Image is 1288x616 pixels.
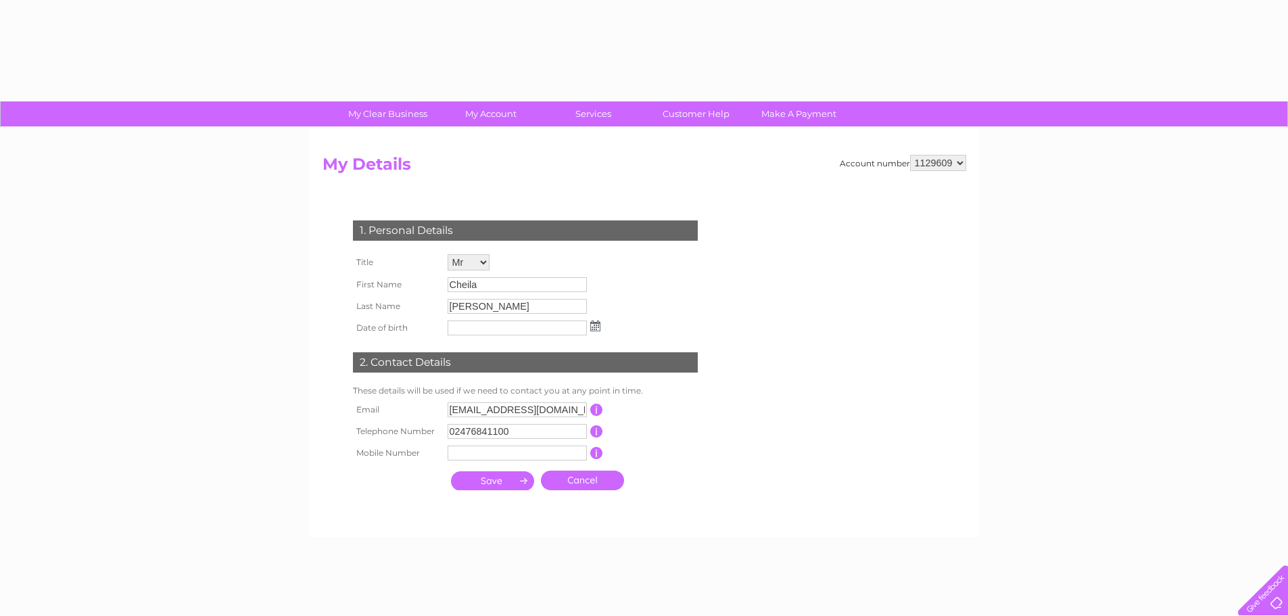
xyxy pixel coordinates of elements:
input: Submit [451,471,534,490]
h2: My Details [323,155,966,181]
input: Information [590,447,603,459]
img: ... [590,321,600,331]
a: Cancel [541,471,624,490]
div: 2. Contact Details [353,352,698,373]
a: Customer Help [640,101,752,126]
th: First Name [350,274,444,295]
td: These details will be used if we need to contact you at any point in time. [350,383,701,399]
a: My Account [435,101,546,126]
th: Mobile Number [350,442,444,464]
input: Information [590,404,603,416]
th: Email [350,399,444,421]
a: Make A Payment [743,101,855,126]
th: Date of birth [350,317,444,339]
th: Last Name [350,295,444,317]
th: Telephone Number [350,421,444,442]
input: Information [590,425,603,437]
div: 1. Personal Details [353,220,698,241]
a: Services [538,101,649,126]
div: Account number [840,155,966,171]
th: Title [350,251,444,274]
a: My Clear Business [332,101,444,126]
